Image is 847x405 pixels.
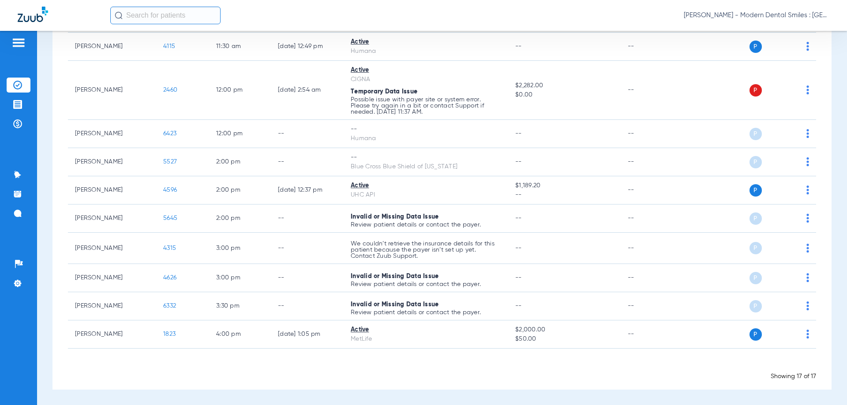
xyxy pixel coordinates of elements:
span: P [750,84,762,97]
span: [PERSON_NAME] - Modern Dental Smiles : [GEOGRAPHIC_DATA] [684,11,829,20]
input: Search for patients [110,7,221,24]
td: -- [621,176,680,204]
span: $2,282.00 [515,81,613,90]
td: -- [621,233,680,264]
span: 5527 [163,159,177,165]
span: 6332 [163,303,176,309]
img: x.svg [787,301,795,310]
img: x.svg [787,42,795,51]
span: $0.00 [515,90,613,100]
img: group-dot-blue.svg [806,330,809,338]
img: x.svg [787,186,795,194]
td: -- [271,120,344,148]
img: x.svg [787,157,795,166]
span: Invalid or Missing Data Issue [351,301,438,308]
span: P [750,128,762,140]
p: Review patient details or contact the payer. [351,309,501,316]
td: [PERSON_NAME] [68,33,156,61]
span: 4626 [163,275,176,281]
td: 3:30 PM [209,292,271,320]
span: P [750,300,762,312]
span: P [750,272,762,284]
div: Active [351,37,501,47]
div: Active [351,66,501,75]
span: -- [515,43,522,49]
img: group-dot-blue.svg [806,301,809,310]
iframe: Chat Widget [803,363,847,405]
span: -- [515,303,522,309]
td: -- [621,33,680,61]
div: Active [351,181,501,190]
div: Humana [351,47,501,56]
img: x.svg [787,273,795,282]
span: Loading [429,363,455,370]
td: -- [271,204,344,233]
span: P [750,184,762,197]
td: -- [621,320,680,349]
span: $50.00 [515,334,613,344]
img: group-dot-blue.svg [806,157,809,166]
span: $1,189.20 [515,181,613,190]
img: x.svg [787,85,795,94]
td: [DATE] 1:05 PM [271,320,344,349]
p: Possible issue with payer site or system error. Please try again in a bit or contact Support if n... [351,97,501,115]
td: 3:00 PM [209,264,271,292]
span: 2460 [163,87,177,93]
img: group-dot-blue.svg [806,42,809,51]
td: [DATE] 2:54 AM [271,61,344,120]
img: group-dot-blue.svg [806,273,809,282]
td: -- [621,292,680,320]
div: UHC API [351,190,501,200]
td: 11:30 AM [209,33,271,61]
span: P [750,328,762,341]
td: [PERSON_NAME] [68,233,156,264]
span: -- [515,275,522,281]
td: -- [621,120,680,148]
img: group-dot-blue.svg [806,129,809,138]
span: -- [515,190,613,200]
span: -- [515,130,522,137]
img: x.svg [787,244,795,253]
span: Invalid or Missing Data Issue [351,214,438,220]
p: Review patient details or contact the payer. [351,281,501,287]
td: -- [271,148,344,176]
img: x.svg [787,330,795,338]
span: P [750,156,762,168]
td: [DATE] 12:49 PM [271,33,344,61]
td: -- [621,204,680,233]
span: Invalid or Missing Data Issue [351,273,438,279]
td: 12:00 PM [209,61,271,120]
img: Zuub Logo [18,7,48,22]
td: -- [621,148,680,176]
span: 6423 [163,130,176,137]
p: We couldn’t retrieve the insurance details for this patient because the payer isn’t set up yet. C... [351,241,501,259]
td: [PERSON_NAME] [68,176,156,204]
td: 3:00 PM [209,233,271,264]
div: Active [351,325,501,334]
span: 1823 [163,331,176,337]
td: -- [621,61,680,120]
td: [PERSON_NAME] [68,61,156,120]
span: P [750,41,762,53]
td: [PERSON_NAME] [68,292,156,320]
td: 12:00 PM [209,120,271,148]
td: [PERSON_NAME] [68,320,156,349]
span: P [750,212,762,225]
img: group-dot-blue.svg [806,214,809,223]
span: $2,000.00 [515,325,613,334]
td: 2:00 PM [209,148,271,176]
span: 4315 [163,245,176,251]
img: group-dot-blue.svg [806,186,809,194]
td: -- [271,292,344,320]
span: P [750,242,762,254]
img: x.svg [787,129,795,138]
span: Showing 17 of 17 [771,373,816,379]
p: Review patient details or contact the payer. [351,222,501,228]
img: group-dot-blue.svg [806,85,809,94]
td: -- [621,264,680,292]
img: group-dot-blue.svg [806,244,809,253]
div: -- [351,153,501,162]
td: [PERSON_NAME] [68,148,156,176]
td: [PERSON_NAME] [68,120,156,148]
